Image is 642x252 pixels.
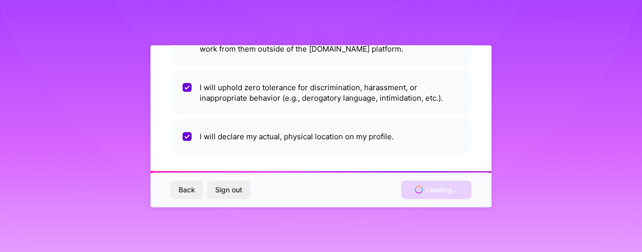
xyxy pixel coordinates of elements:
span: Sign out [215,185,242,195]
li: I will declare my actual, physical location on my profile. [171,119,471,153]
button: Sign out [207,181,250,199]
span: Back [179,185,195,195]
button: Back [171,181,203,199]
li: I will uphold zero tolerance for discrimination, harassment, or inappropriate behavior (e.g., der... [171,70,471,115]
